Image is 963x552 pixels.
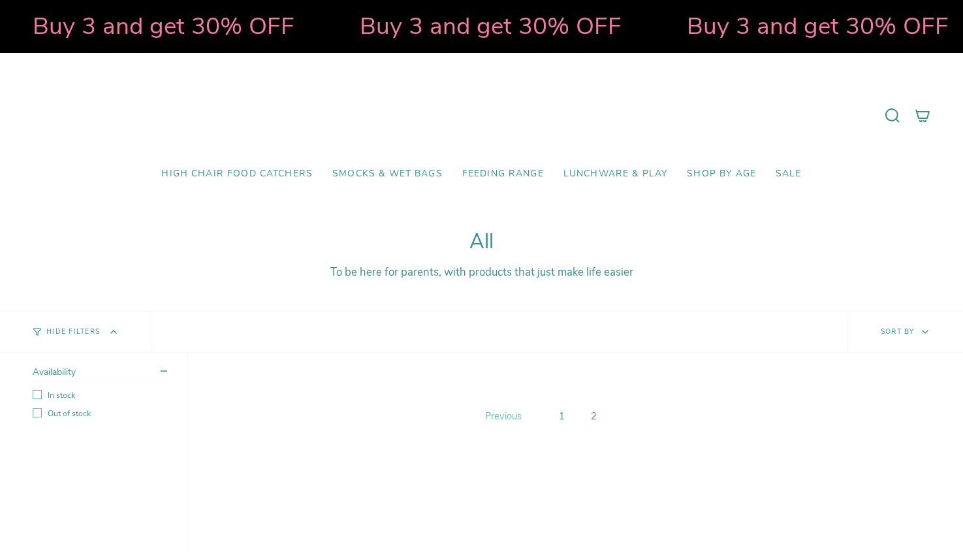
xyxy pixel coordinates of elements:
[33,230,930,254] h1: All
[46,329,100,336] span: Hide Filters
[151,159,323,189] a: High Chair Food Catchers
[586,407,602,425] a: 2
[687,169,756,180] span: Shop by Age
[677,159,766,189] a: Shop by Age
[563,169,667,180] span: Lunchware & Play
[33,366,167,382] summary: Availability
[847,312,963,352] button: Sort by
[452,159,554,189] a: Feeding Range
[332,169,443,180] span: Smocks & Wet Bags
[554,159,677,189] a: Lunchware & Play
[687,10,949,42] strong: Buy 3 and get 30% OFF
[482,406,525,426] a: Previous
[485,410,522,423] span: Previous
[462,169,544,180] span: Feeding Range
[360,10,622,42] strong: Buy 3 and get 30% OFF
[323,159,452,189] a: Smocks & Wet Bags
[330,265,633,280] span: To be here for parents, with products that just make life easier
[33,408,167,419] label: Out of stock
[33,366,76,378] span: Availability
[369,73,594,159] a: Mumma’s Little Helpers
[554,407,570,425] a: 1
[33,10,294,42] strong: Buy 3 and get 30% OFF
[766,159,812,189] a: SALE
[881,327,915,336] span: Sort by
[161,169,313,180] span: High Chair Food Catchers
[776,169,802,180] span: SALE
[33,390,167,400] label: In stock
